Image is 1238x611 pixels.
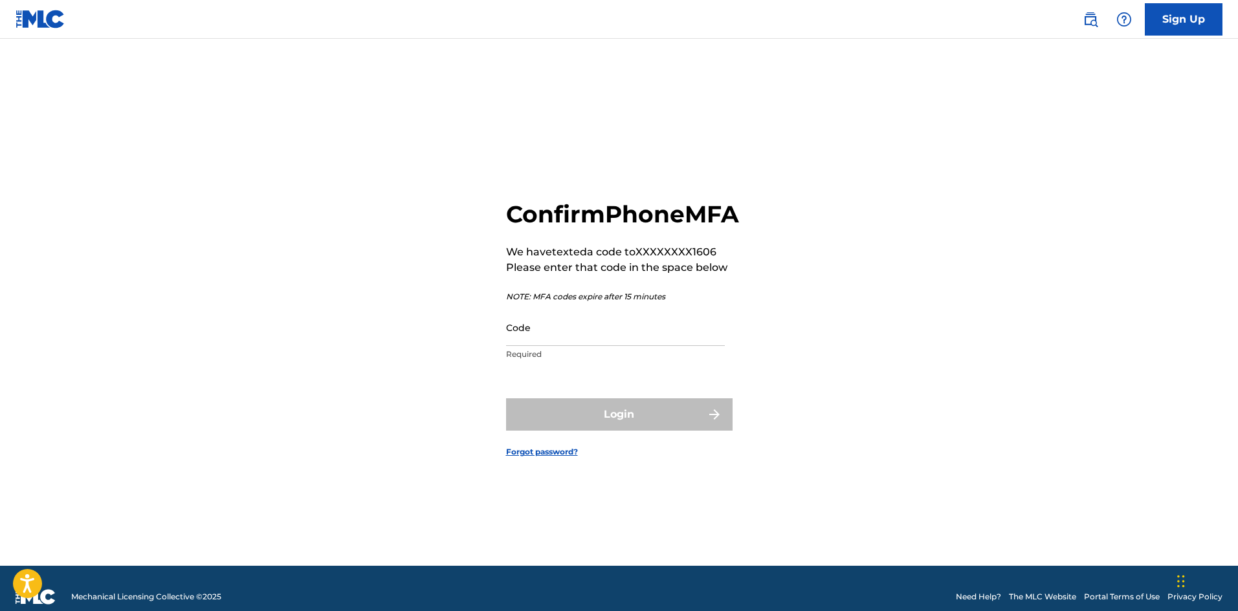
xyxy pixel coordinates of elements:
[1173,549,1238,611] iframe: Chat Widget
[506,348,725,360] p: Required
[506,200,739,229] h2: Confirm Phone MFA
[71,591,221,603] span: Mechanical Licensing Collective © 2025
[1116,12,1132,27] img: help
[1009,591,1076,603] a: The MLC Website
[1177,562,1185,601] div: Drag
[506,244,739,260] p: We have texted a code to XXXXXXXX1606
[1145,3,1222,36] a: Sign Up
[1084,591,1160,603] a: Portal Terms of Use
[1083,12,1098,27] img: search
[506,446,578,458] a: Forgot password?
[1167,591,1222,603] a: Privacy Policy
[1078,6,1103,32] a: Public Search
[1111,6,1137,32] div: Help
[16,10,65,28] img: MLC Logo
[506,260,739,275] p: Please enter that code in the space below
[16,589,56,605] img: logo
[506,291,739,303] p: NOTE: MFA codes expire after 15 minutes
[956,591,1001,603] a: Need Help?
